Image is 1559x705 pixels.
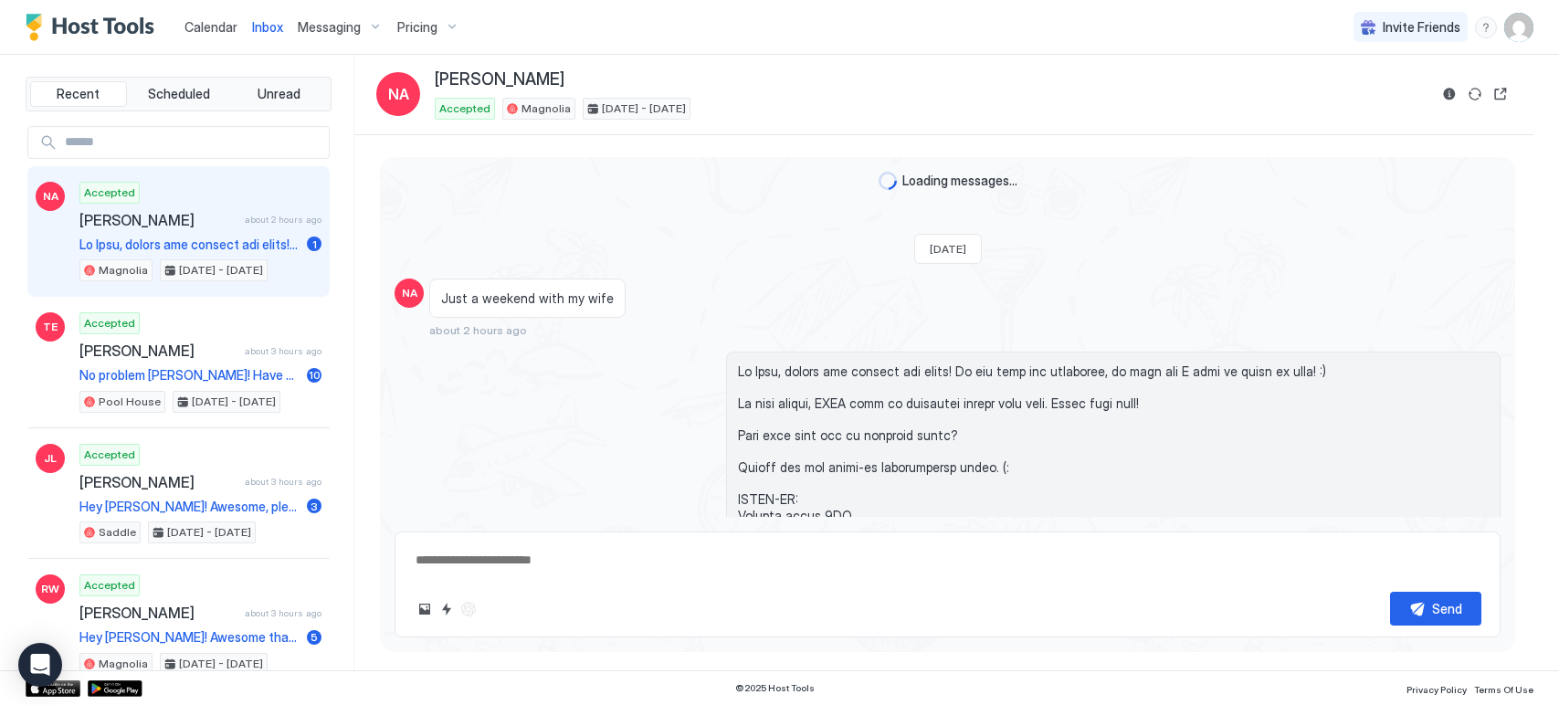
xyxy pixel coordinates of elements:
[436,598,458,620] button: Quick reply
[99,394,161,410] span: Pool House
[1474,679,1533,698] a: Terms Of Use
[179,656,263,672] span: [DATE] - [DATE]
[18,643,62,687] div: Open Intercom Messenger
[79,211,237,229] span: [PERSON_NAME]
[192,394,276,410] span: [DATE] - [DATE]
[521,100,571,117] span: Magnolia
[602,100,686,117] span: [DATE] - [DATE]
[245,476,321,488] span: about 3 hours ago
[57,86,100,102] span: Recent
[312,237,317,251] span: 1
[79,604,237,622] span: [PERSON_NAME]
[245,345,321,357] span: about 3 hours ago
[245,214,321,226] span: about 2 hours ago
[402,285,417,301] span: NA
[148,86,210,102] span: Scheduled
[79,499,300,515] span: Hey [PERSON_NAME]! Awesome, please be sure to review the check-in instructions above, that will e...
[79,629,300,646] span: Hey [PERSON_NAME]! Awesome thank you for letting us know, I hope you enjoyed your stay and had a ...
[1475,16,1497,38] div: menu
[879,172,897,190] div: loading
[230,81,327,107] button: Unread
[79,237,300,253] span: Lo Ipsu, dolors ame consect adi elits! Do eiu temp inc utlaboree, do magn ali E admi ve quisn ex ...
[184,17,237,37] a: Calendar
[84,447,135,463] span: Accepted
[1406,679,1467,698] a: Privacy Policy
[1464,83,1486,105] button: Sync reservation
[30,81,127,107] button: Recent
[167,524,251,541] span: [DATE] - [DATE]
[26,14,163,41] a: Host Tools Logo
[26,680,80,697] a: App Store
[435,69,564,90] span: [PERSON_NAME]
[1390,592,1481,626] button: Send
[388,83,409,105] span: NA
[252,19,283,35] span: Inbox
[1504,13,1533,42] div: User profile
[441,290,614,307] span: Just a weekend with my wife
[902,173,1017,189] span: Loading messages...
[397,19,437,36] span: Pricing
[1432,599,1462,618] div: Send
[88,680,142,697] a: Google Play Store
[1474,684,1533,695] span: Terms Of Use
[43,188,58,205] span: NA
[79,342,237,360] span: [PERSON_NAME]
[84,184,135,201] span: Accepted
[439,100,490,117] span: Accepted
[1406,684,1467,695] span: Privacy Policy
[179,262,263,279] span: [DATE] - [DATE]
[429,323,527,337] span: about 2 hours ago
[79,473,237,491] span: [PERSON_NAME]
[43,319,58,335] span: TE
[245,607,321,619] span: about 3 hours ago
[414,598,436,620] button: Upload image
[735,682,815,694] span: © 2025 Host Tools
[84,577,135,594] span: Accepted
[311,630,318,644] span: 5
[930,242,966,256] span: [DATE]
[99,524,136,541] span: Saddle
[41,581,59,597] span: RW
[99,656,148,672] span: Magnolia
[311,500,318,513] span: 3
[58,127,329,158] input: Input Field
[79,367,300,384] span: No problem [PERSON_NAME]! Have a great day :)
[84,315,135,331] span: Accepted
[309,368,321,382] span: 10
[1383,19,1460,36] span: Invite Friends
[298,19,361,36] span: Messaging
[1490,83,1512,105] button: Open reservation
[44,450,57,467] span: JL
[1438,83,1460,105] button: Reservation information
[131,81,227,107] button: Scheduled
[184,19,237,35] span: Calendar
[252,17,283,37] a: Inbox
[99,262,148,279] span: Magnolia
[258,86,300,102] span: Unread
[26,77,332,111] div: tab-group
